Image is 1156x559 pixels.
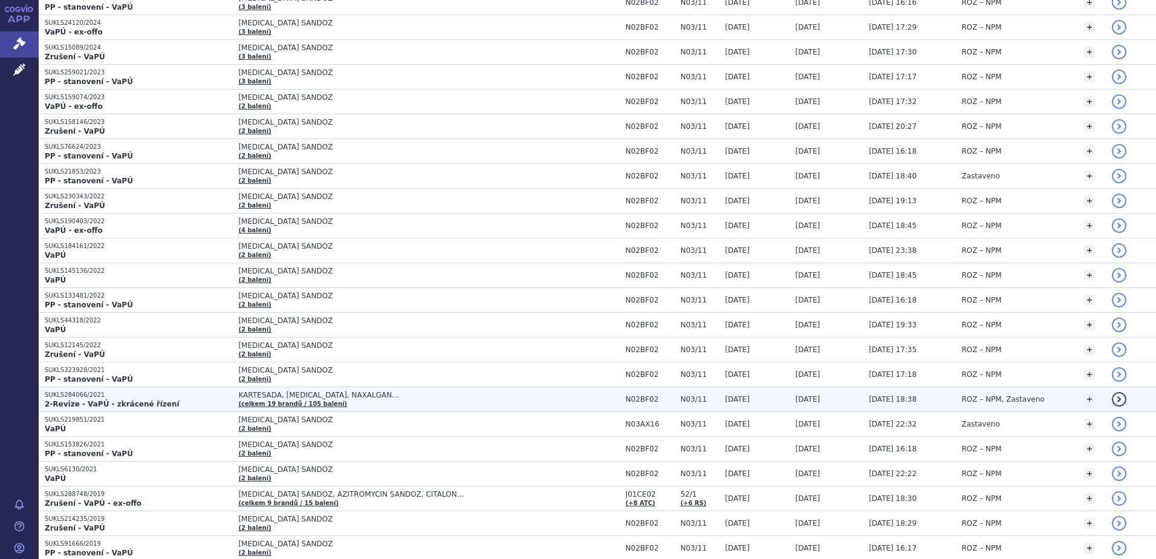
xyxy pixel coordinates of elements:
[1112,243,1126,258] a: detail
[45,366,232,374] p: SUKLS323928/2021
[238,202,271,209] a: (2 balení)
[961,296,1001,304] span: ROZ – NPM
[238,242,541,250] span: [MEDICAL_DATA] SANDOZ
[725,23,750,31] span: [DATE]
[725,321,750,329] span: [DATE]
[680,544,719,552] span: N03/11
[45,177,133,185] strong: PP - stanovení - VaPÚ
[45,341,232,350] p: SUKLS12145/2022
[961,221,1001,230] span: ROZ – NPM
[238,68,541,77] span: [MEDICAL_DATA] SANDOZ
[961,122,1001,131] span: ROZ – NPM
[725,370,750,379] span: [DATE]
[626,420,675,428] span: N03AX16
[796,246,820,255] span: [DATE]
[869,395,917,404] span: [DATE] 18:38
[626,246,675,255] span: N02BF02
[626,519,675,528] span: N02BF02
[45,152,133,160] strong: PP - stanovení - VaPÚ
[680,420,719,428] span: N03/11
[238,28,271,35] a: (3 balení)
[1112,466,1126,481] a: detail
[1084,22,1095,33] a: +
[45,316,232,325] p: SUKLS44318/2022
[45,465,232,474] p: SUKLS6130/2021
[869,271,917,279] span: [DATE] 18:45
[45,524,105,532] strong: Zrušení - VaPÚ
[725,147,750,155] span: [DATE]
[45,28,103,36] strong: VaPÚ - ex-offo
[1112,491,1126,506] a: detail
[680,490,719,499] span: 52/1
[725,48,750,56] span: [DATE]
[1084,419,1095,430] a: +
[45,515,232,523] p: SUKLS214235/2019
[1084,443,1095,454] a: +
[45,416,232,424] p: SUKLS219851/2021
[869,246,917,255] span: [DATE] 23:38
[238,267,541,275] span: [MEDICAL_DATA] SANDOZ
[45,168,232,176] p: SUKLS21853/2023
[626,370,675,379] span: N02BF02
[238,78,271,85] a: (3 balení)
[626,345,675,354] span: N02BF02
[1112,367,1126,382] a: detail
[680,221,719,230] span: N03/11
[725,246,750,255] span: [DATE]
[869,221,917,230] span: [DATE] 18:45
[1112,194,1126,208] a: detail
[238,252,271,258] a: (2 balení)
[1084,295,1095,306] a: +
[626,395,675,404] span: N02BF02
[238,440,541,449] span: [MEDICAL_DATA] SANDOZ
[238,540,541,548] span: [MEDICAL_DATA] SANDOZ
[238,276,271,283] a: (2 balení)
[1084,71,1095,82] a: +
[796,172,820,180] span: [DATE]
[238,400,347,407] a: (celkem 19 brandů / 105 balení)
[238,500,339,506] a: (celkem 9 brandů / 15 balení)
[626,23,675,31] span: N02BF02
[45,267,232,275] p: SUKLS145136/2022
[45,375,133,384] strong: PP - stanovení - VaPÚ
[238,376,271,382] a: (2 balení)
[238,549,271,556] a: (2 balení)
[725,221,750,230] span: [DATE]
[961,469,1001,478] span: ROZ – NPM
[796,23,820,31] span: [DATE]
[961,172,999,180] span: Zastaveno
[796,197,820,205] span: [DATE]
[45,93,232,102] p: SUKLS159074/2023
[725,296,750,304] span: [DATE]
[238,525,271,531] a: (2 balení)
[238,301,271,308] a: (2 balení)
[725,271,750,279] span: [DATE]
[680,147,719,155] span: N03/11
[725,97,750,106] span: [DATE]
[238,4,271,10] a: (3 balení)
[1112,417,1126,431] a: detail
[45,143,232,151] p: SUKLS76624/2023
[626,296,675,304] span: N02BF02
[45,499,141,508] strong: Zrušení - VaPÚ - ex-offo
[45,53,105,61] strong: Zrušení - VaPÚ
[45,549,133,557] strong: PP - stanovení - VaPÚ
[680,122,719,131] span: N03/11
[238,192,541,201] span: [MEDICAL_DATA] SANDOZ
[796,420,820,428] span: [DATE]
[869,73,917,81] span: [DATE] 17:17
[238,168,541,176] span: [MEDICAL_DATA] SANDOZ
[680,97,719,106] span: N03/11
[626,469,675,478] span: N02BF02
[869,445,917,453] span: [DATE] 16:18
[796,345,820,354] span: [DATE]
[1112,20,1126,34] a: detail
[869,494,917,503] span: [DATE] 18:30
[626,271,675,279] span: N02BF02
[725,420,750,428] span: [DATE]
[45,226,103,235] strong: VaPÚ - ex-offo
[45,127,105,136] strong: Zrušení - VaPÚ
[725,73,750,81] span: [DATE]
[1084,171,1095,181] a: +
[796,395,820,404] span: [DATE]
